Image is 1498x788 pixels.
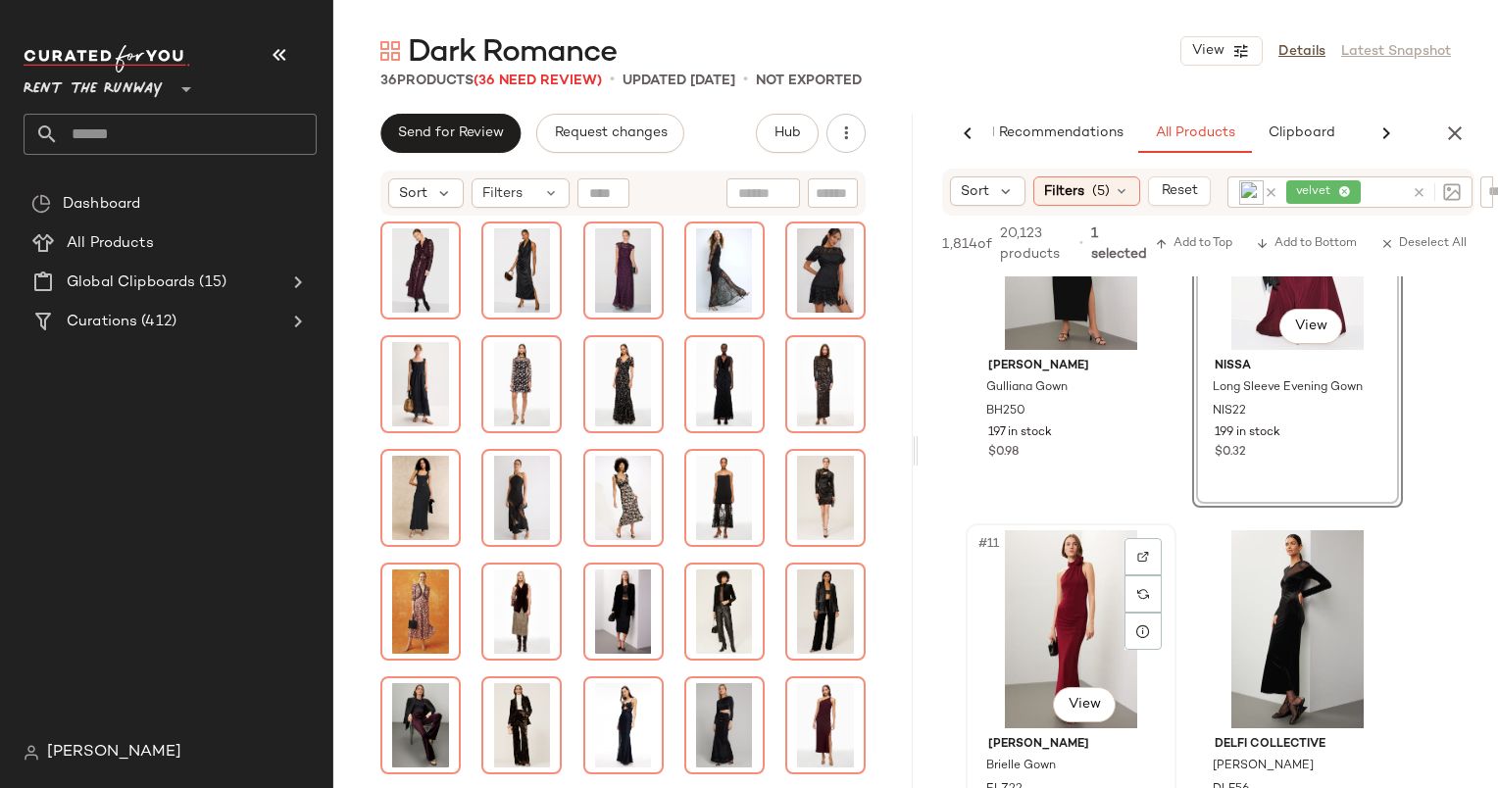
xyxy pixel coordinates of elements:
[1380,237,1467,251] span: Deselect All
[1215,736,1380,754] span: DELFI Collective
[24,45,190,73] img: cfy_white_logo.C9jOOHJF.svg
[488,342,555,426] img: SH489.jpg
[1213,758,1314,775] span: [PERSON_NAME]
[195,271,226,294] span: (15)
[792,683,859,767] img: VIN242.jpg
[67,311,137,333] span: Curations
[1443,183,1461,201] img: svg%3e
[67,271,195,294] span: Global Clipboards
[399,183,427,204] span: Sort
[980,125,1123,141] span: AI Recommendations
[610,69,615,92] span: •
[1092,181,1110,202] span: (5)
[137,311,176,333] span: (412)
[1053,687,1116,722] button: View
[1267,125,1334,141] span: Clipboard
[1137,588,1149,600] img: svg%3e
[24,67,163,102] span: Rent the Runway
[691,456,758,540] img: SNY166.jpg
[986,758,1056,775] span: Brielle Gown
[387,456,454,540] img: DLF73.jpg
[1213,379,1363,397] span: Long Sleeve Evening Gown
[474,74,602,88] span: (36 Need Review)
[63,193,140,216] span: Dashboard
[380,74,397,88] span: 36
[1148,176,1211,206] button: Reset
[1213,403,1246,420] span: NIS22
[1044,181,1084,202] span: Filters
[397,125,504,141] span: Send for Review
[1191,43,1224,59] span: View
[380,41,400,61] img: svg%3e
[792,569,859,654] img: PBO26.jpg
[988,358,1154,375] span: [PERSON_NAME]
[756,71,862,91] p: Not Exported
[743,69,748,92] span: •
[24,745,39,761] img: svg%3e
[1091,223,1147,265] span: 1 selected
[1137,551,1149,563] img: svg%3e
[1079,235,1083,253] span: •
[792,342,859,426] img: ZACP17.jpg
[961,181,989,202] span: Sort
[488,228,555,313] img: MBG35.jpg
[67,232,154,255] span: All Products
[691,228,758,313] img: ELZ34.jpg
[756,114,819,153] button: Hub
[988,444,1019,462] span: $0.98
[691,342,758,426] img: BM752.jpg
[774,125,801,141] span: Hub
[988,736,1154,754] span: [PERSON_NAME]
[590,342,657,426] img: SH488.jpg
[1199,530,1396,728] img: DLF56.jpg
[387,342,454,426] img: TGR70.jpg
[1000,223,1072,265] span: 20,123 products
[691,683,758,767] img: DTP145.jpg
[553,125,667,141] span: Request changes
[380,71,602,91] div: Products
[536,114,683,153] button: Request changes
[976,534,1003,554] span: #11
[973,530,1170,728] img: ELZ22.jpg
[1279,309,1342,344] button: View
[1248,232,1365,256] button: Add to Bottom
[488,456,555,540] img: DLF70.jpg
[1239,180,1264,205] img: b47c7489-1ce5-48b3-af7b-638e78c41f95
[1147,232,1240,256] button: Add to Top
[387,569,454,654] img: RIXC17.jpg
[623,71,735,91] p: updated [DATE]
[1373,232,1474,256] button: Deselect All
[792,228,859,313] img: ML429.jpg
[1155,237,1232,251] span: Add to Top
[590,683,657,767] img: FLL77.jpg
[1160,183,1197,199] span: Reset
[590,569,657,654] img: ER26.jpg
[488,569,555,654] img: POLO237.jpg
[986,403,1025,420] span: BH250
[1067,697,1100,713] span: View
[1256,237,1357,251] span: Add to Bottom
[31,194,51,214] img: svg%3e
[590,456,657,540] img: FLL75.jpg
[691,569,758,654] img: KPL127.jpg
[986,379,1068,397] span: Gulliana Gown
[387,228,454,313] img: DLC383.jpg
[1155,125,1235,141] span: All Products
[1278,41,1325,62] a: Details
[590,228,657,313] img: SH513.jpg
[488,683,555,767] img: VB90.jpg
[47,741,181,764] span: [PERSON_NAME]
[380,114,521,153] button: Send for Review
[1180,36,1263,66] button: View
[482,183,523,204] span: Filters
[792,456,859,540] img: AAM31.jpg
[387,683,454,767] img: PGE81.jpg
[408,33,617,73] span: Dark Romance
[1293,319,1326,334] span: View
[942,234,992,255] span: 1,814 of
[1296,183,1338,201] span: velvet
[988,424,1052,442] span: 197 in stock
